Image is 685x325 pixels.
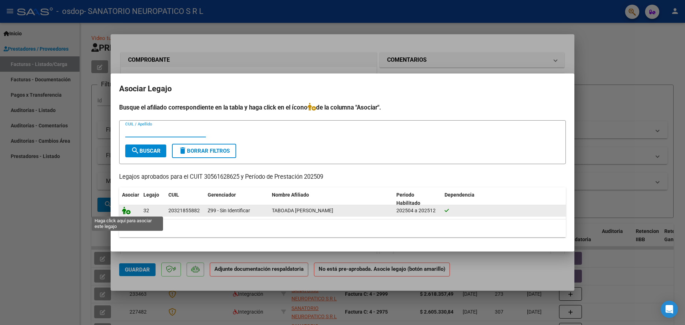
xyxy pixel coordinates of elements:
[166,187,205,211] datatable-header-cell: CUIL
[394,187,442,211] datatable-header-cell: Periodo Habilitado
[178,148,230,154] span: Borrar Filtros
[168,192,179,198] span: CUIL
[119,219,566,237] div: 1 registros
[125,144,166,157] button: Buscar
[442,187,566,211] datatable-header-cell: Dependencia
[396,207,439,215] div: 202504 a 202512
[272,192,309,198] span: Nombre Afiliado
[272,208,333,213] span: TABOADA RENZO BALMIREZ
[208,208,250,213] span: Z99 - Sin Identificar
[119,187,141,211] datatable-header-cell: Asociar
[269,187,394,211] datatable-header-cell: Nombre Afiliado
[168,207,200,215] div: 20321855882
[143,192,159,198] span: Legajo
[141,187,166,211] datatable-header-cell: Legajo
[122,192,139,198] span: Asociar
[661,301,678,318] div: Open Intercom Messenger
[396,192,420,206] span: Periodo Habilitado
[143,208,149,213] span: 32
[119,82,566,96] h2: Asociar Legajo
[445,192,475,198] span: Dependencia
[205,187,269,211] datatable-header-cell: Gerenciador
[131,146,139,155] mat-icon: search
[119,173,566,182] p: Legajos aprobados para el CUIT 30561628625 y Período de Prestación 202509
[178,146,187,155] mat-icon: delete
[172,144,236,158] button: Borrar Filtros
[131,148,161,154] span: Buscar
[119,103,566,112] h4: Busque el afiliado correspondiente en la tabla y haga click en el ícono de la columna "Asociar".
[208,192,236,198] span: Gerenciador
